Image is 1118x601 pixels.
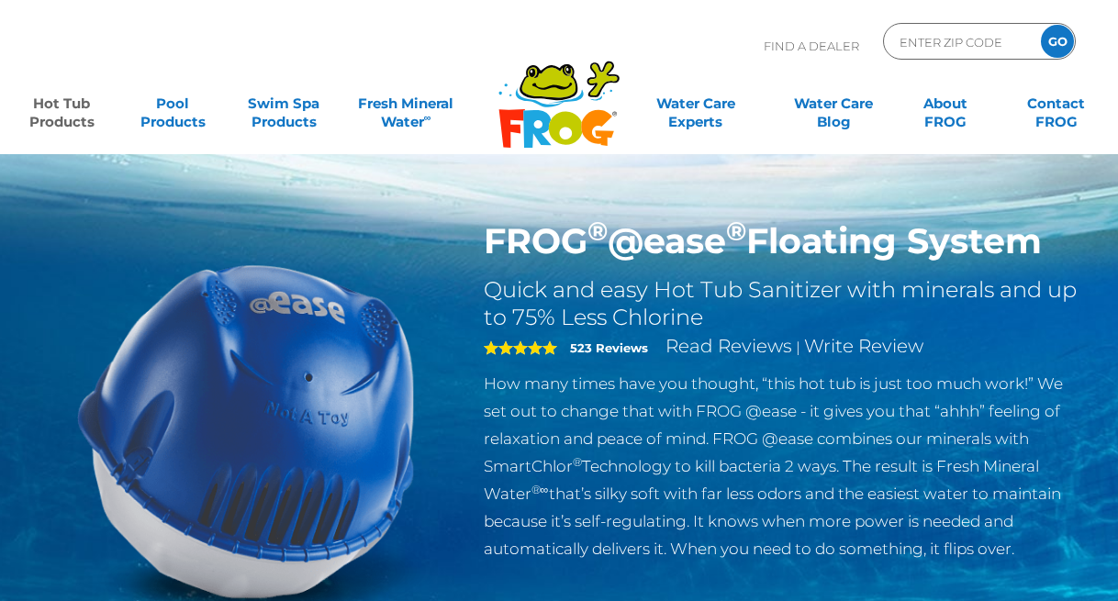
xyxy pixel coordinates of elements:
h1: FROG @ease Floating System [484,220,1083,262]
a: Hot TubProducts [18,85,105,122]
sup: ®∞ [531,483,549,496]
a: Swim SpaProducts [240,85,327,122]
a: PoolProducts [129,85,216,122]
p: How many times have you thought, “this hot tub is just too much work!” We set out to change that ... [484,370,1083,562]
input: GO [1041,25,1074,58]
sup: ∞ [424,111,431,124]
p: Find A Dealer [764,23,859,69]
sup: ® [726,215,746,247]
strong: 523 Reviews [570,340,648,355]
a: Water CareBlog [790,85,877,122]
sup: ® [573,455,582,469]
span: | [796,339,800,356]
h2: Quick and easy Hot Tub Sanitizer with minerals and up to 75% Less Chlorine [484,276,1083,331]
span: 5 [484,340,557,355]
img: Frog Products Logo [488,37,630,149]
sup: ® [587,215,608,247]
a: Read Reviews [665,335,792,357]
a: Water CareExperts [625,85,766,122]
a: Write Review [804,335,923,357]
a: ContactFROG [1013,85,1100,122]
a: Fresh MineralWater∞ [352,85,460,122]
a: AboutFROG [902,85,989,122]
